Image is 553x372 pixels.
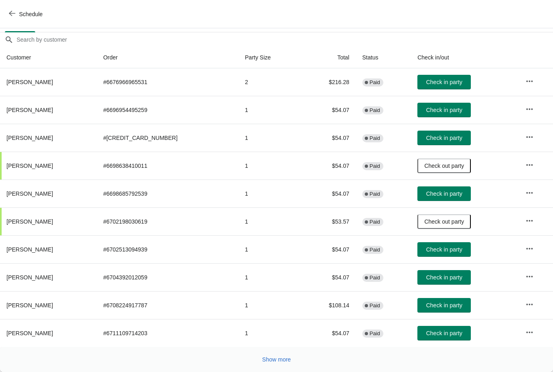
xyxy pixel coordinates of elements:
span: [PERSON_NAME] [6,190,53,197]
span: Paid [370,302,380,309]
span: [PERSON_NAME] [6,246,53,253]
td: # [CREDIT_CARD_NUMBER] [97,124,238,152]
span: [PERSON_NAME] [6,135,53,141]
td: 2 [238,68,302,96]
span: Check out party [424,163,464,169]
button: Check in party [417,186,471,201]
span: Check out party [424,218,464,225]
td: 1 [238,291,302,319]
span: Paid [370,191,380,197]
td: # 6708224917787 [97,291,238,319]
td: $216.28 [302,68,356,96]
td: $108.14 [302,291,356,319]
th: Party Size [238,47,302,68]
span: [PERSON_NAME] [6,274,53,281]
span: Paid [370,163,380,169]
td: 1 [238,319,302,347]
button: Check out party [417,159,471,173]
span: Check in party [426,274,462,281]
button: Check in party [417,103,471,117]
span: [PERSON_NAME] [6,218,53,225]
th: Check in/out [411,47,519,68]
th: Status [356,47,411,68]
td: $54.07 [302,124,356,152]
td: 1 [238,263,302,291]
button: Check out party [417,214,471,229]
td: # 6676966965531 [97,68,238,96]
span: Check in party [426,246,462,253]
span: Paid [370,275,380,281]
span: Show more [262,356,291,363]
td: # 6698638410011 [97,152,238,180]
td: 1 [238,207,302,235]
button: Check in party [417,242,471,257]
button: Check in party [417,298,471,313]
td: # 6702513094939 [97,235,238,263]
td: $54.07 [302,152,356,180]
span: [PERSON_NAME] [6,330,53,336]
span: Paid [370,107,380,114]
th: Total [302,47,356,68]
span: Check in party [426,302,462,309]
td: $54.07 [302,180,356,207]
td: # 6711109714203 [97,319,238,347]
td: # 6696954495259 [97,96,238,124]
td: 1 [238,235,302,263]
td: $54.07 [302,96,356,124]
td: 1 [238,124,302,152]
td: $54.07 [302,235,356,263]
span: Check in party [426,330,462,336]
span: Check in party [426,79,462,85]
button: Schedule [4,7,49,21]
span: Paid [370,135,380,142]
input: Search by customer [16,32,553,47]
button: Check in party [417,326,471,340]
span: Paid [370,219,380,225]
span: Paid [370,247,380,253]
span: Schedule [19,11,43,17]
th: Order [97,47,238,68]
button: Check in party [417,131,471,145]
span: Paid [370,79,380,86]
button: Check in party [417,75,471,89]
td: 1 [238,180,302,207]
span: [PERSON_NAME] [6,107,53,113]
td: $53.57 [302,207,356,235]
td: 1 [238,152,302,180]
span: [PERSON_NAME] [6,302,53,309]
td: # 6702198030619 [97,207,238,235]
button: Show more [259,352,294,367]
span: Check in party [426,107,462,113]
td: $54.07 [302,263,356,291]
span: Paid [370,330,380,337]
td: # 6704392012059 [97,263,238,291]
span: [PERSON_NAME] [6,79,53,85]
td: # 6698685792539 [97,180,238,207]
td: 1 [238,96,302,124]
span: Check in party [426,135,462,141]
button: Check in party [417,270,471,285]
span: Check in party [426,190,462,197]
span: [PERSON_NAME] [6,163,53,169]
td: $54.07 [302,319,356,347]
